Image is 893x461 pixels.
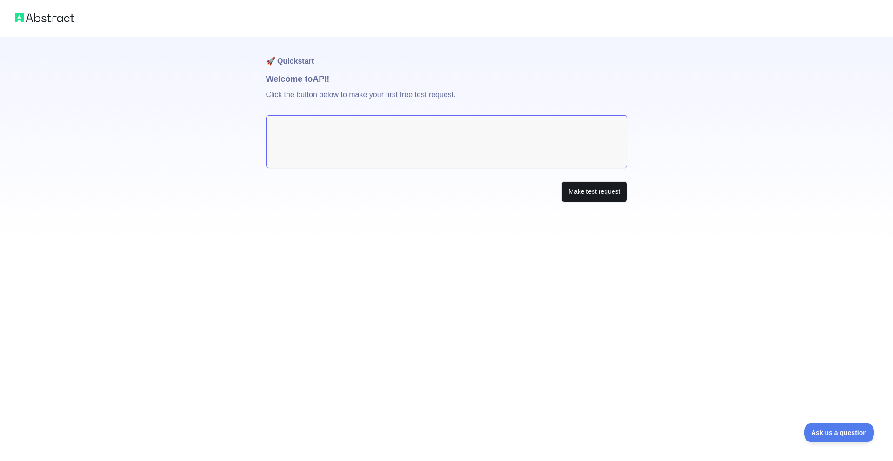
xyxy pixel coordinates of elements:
[804,423,874,442] iframe: Toggle Customer Support
[266,37,627,72] h1: 🚀 Quickstart
[266,72,627,86] h1: Welcome to API!
[15,11,74,24] img: Abstract logo
[561,181,627,202] button: Make test request
[266,86,627,115] p: Click the button below to make your first free test request.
